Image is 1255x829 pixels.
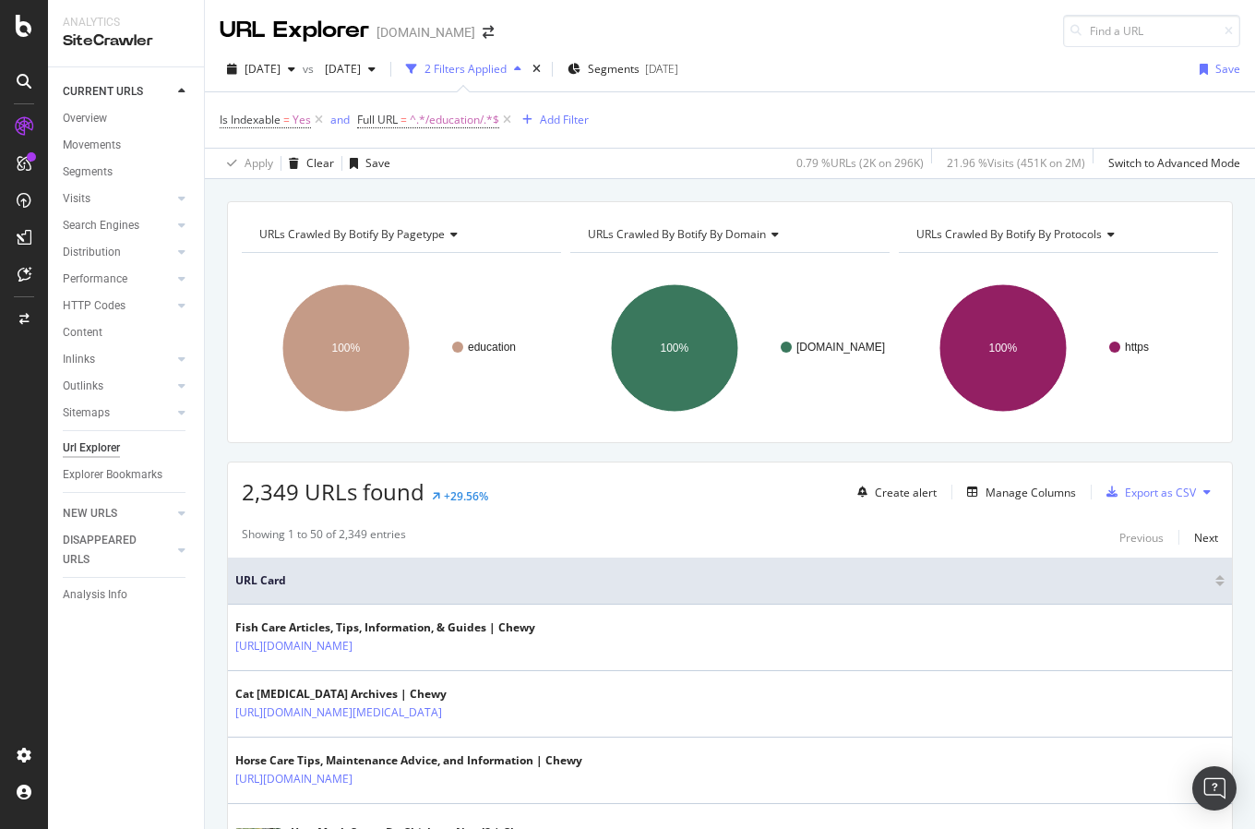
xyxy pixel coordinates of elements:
a: Analysis Info [63,585,191,605]
a: Sitemaps [63,403,173,423]
span: URLs Crawled By Botify By domain [588,226,766,242]
div: HTTP Codes [63,296,125,316]
a: Explorer Bookmarks [63,465,191,485]
a: Content [63,323,191,342]
button: Save [342,149,390,178]
div: Analysis Info [63,585,127,605]
div: Sitemaps [63,403,110,423]
a: Movements [63,136,191,155]
div: CURRENT URLS [63,82,143,102]
span: = [400,112,407,127]
a: [URL][DOMAIN_NAME] [235,770,353,788]
button: Add Filter [515,109,589,131]
svg: A chart. [899,268,1218,428]
input: Find a URL [1063,15,1240,47]
a: Visits [63,189,173,209]
button: Manage Columns [960,481,1076,503]
div: Manage Columns [986,485,1076,500]
a: Distribution [63,243,173,262]
button: Save [1192,54,1240,84]
button: Apply [220,149,273,178]
div: Export as CSV [1125,485,1196,500]
div: and [330,112,350,127]
svg: A chart. [570,268,890,428]
button: [DATE] [220,54,303,84]
text: 100% [332,342,361,354]
span: 2025 Aug. 16th [245,61,281,77]
h4: URLs Crawled By Botify By domain [584,220,873,249]
button: 2 Filters Applied [399,54,529,84]
text: [DOMAIN_NAME] [796,341,885,354]
div: Performance [63,270,127,289]
button: Create alert [850,477,937,507]
div: Overview [63,109,107,128]
h4: URLs Crawled By Botify By pagetype [256,220,544,249]
div: Cat [MEDICAL_DATA] Archives | Chewy [235,686,522,703]
button: Next [1194,526,1218,548]
div: Add Filter [540,112,589,127]
div: Save [1215,61,1240,77]
text: education [468,341,516,354]
span: Segments [588,61,639,77]
div: Next [1194,530,1218,546]
div: arrow-right-arrow-left [483,26,494,39]
a: Search Engines [63,216,173,235]
button: Switch to Advanced Mode [1101,149,1240,178]
text: https [1125,341,1149,354]
div: Open Intercom Messenger [1192,766,1237,811]
span: 2025 Jul. 26th [317,61,361,77]
div: +29.56% [444,488,488,504]
text: 100% [660,342,688,354]
div: Apply [245,155,273,171]
a: Outlinks [63,377,173,396]
svg: A chart. [242,268,561,428]
h4: URLs Crawled By Botify By protocols [913,220,1201,249]
div: Visits [63,189,90,209]
div: Horse Care Tips, Maintenance Advice, and Information | Chewy [235,752,582,769]
a: [URL][DOMAIN_NAME] [235,637,353,655]
div: Content [63,323,102,342]
button: Segments[DATE] [560,54,686,84]
div: [DATE] [645,61,678,77]
div: Distribution [63,243,121,262]
a: Overview [63,109,191,128]
div: 2 Filters Applied [424,61,507,77]
button: [DATE] [317,54,383,84]
div: Create alert [875,485,937,500]
div: Fish Care Articles, Tips, Information, & Guides | Chewy [235,619,535,636]
span: Is Indexable [220,112,281,127]
button: Export as CSV [1099,477,1196,507]
span: = [283,112,290,127]
div: Movements [63,136,121,155]
a: [URL][DOMAIN_NAME][MEDICAL_DATA] [235,703,442,722]
a: Inlinks [63,350,173,369]
span: Full URL [357,112,398,127]
div: [DOMAIN_NAME] [376,23,475,42]
span: URLs Crawled By Botify By protocols [916,226,1102,242]
a: Url Explorer [63,439,191,458]
span: Yes [293,107,311,133]
div: Search Engines [63,216,139,235]
div: DISAPPEARED URLS [63,531,156,570]
div: Save [365,155,390,171]
div: Inlinks [63,350,95,369]
div: 0.79 % URLs ( 2K on 296K ) [796,155,924,171]
div: times [529,60,544,78]
div: Switch to Advanced Mode [1108,155,1240,171]
div: Clear [306,155,334,171]
div: Showing 1 to 50 of 2,349 entries [242,526,406,548]
div: Outlinks [63,377,103,396]
div: Previous [1119,530,1164,546]
div: NEW URLS [63,504,117,523]
div: SiteCrawler [63,30,189,52]
button: Clear [281,149,334,178]
span: vs [303,61,317,77]
a: Segments [63,162,191,182]
button: and [330,111,350,128]
div: Explorer Bookmarks [63,465,162,485]
span: ^.*/education/.*$ [410,107,499,133]
a: Performance [63,270,173,289]
span: URL Card [235,572,1211,589]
